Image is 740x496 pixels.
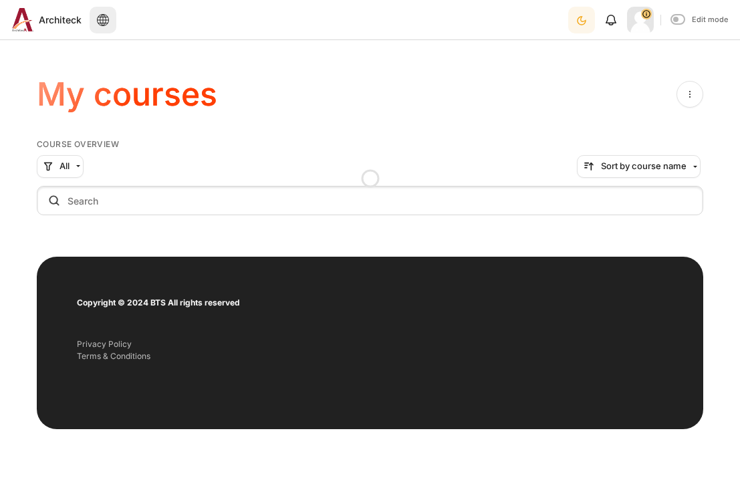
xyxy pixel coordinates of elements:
[37,155,703,218] div: Course overview controls
[77,297,240,307] strong: Copyright © 2024 BTS All rights reserved
[39,13,82,27] span: Architeck
[7,8,82,31] a: Architeck Architeck
[601,160,687,173] span: Sort by course name
[37,186,703,215] input: Search
[77,351,150,361] a: Terms & Conditions
[37,155,84,178] button: Grouping drop-down menu
[37,139,703,150] h5: Course overview
[570,6,594,33] div: Dark Mode
[77,339,132,349] a: Privacy Policy
[90,7,116,33] button: Languages
[598,7,624,33] div: Show notification window with no new notifications
[59,160,70,173] span: All
[568,7,595,33] button: Light Mode Dark Mode
[12,8,33,31] img: Architeck
[627,7,654,33] a: User menu
[577,155,701,178] button: Sorting drop-down menu
[37,74,217,115] h1: My courses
